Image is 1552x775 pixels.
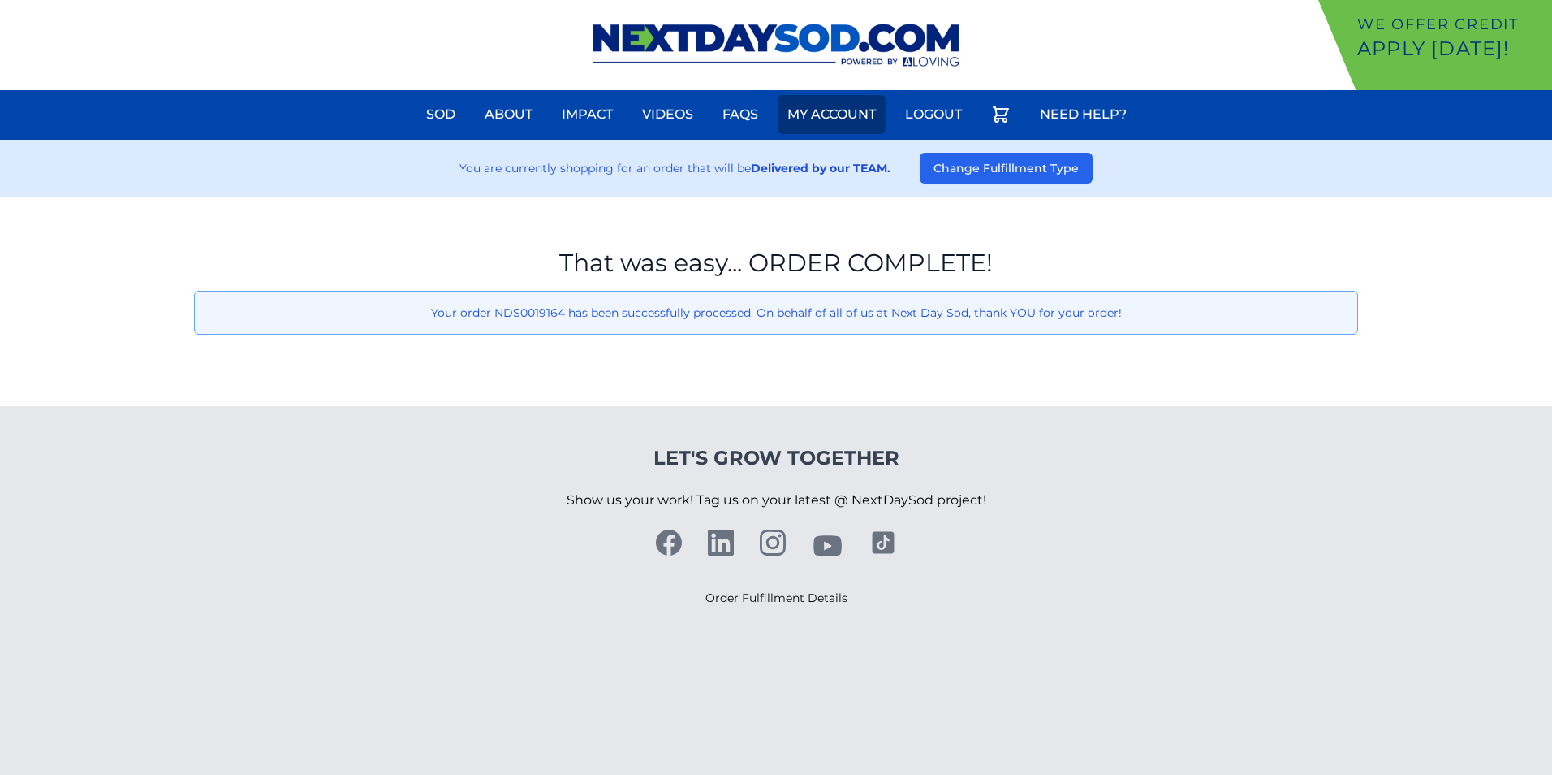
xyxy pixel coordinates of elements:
a: About [475,95,542,134]
h1: That was easy... ORDER COMPLETE! [194,249,1358,278]
a: Logout [895,95,972,134]
a: Order Fulfillment Details [705,591,847,605]
p: Your order NDS0019164 has been successfully processed. On behalf of all of us at Next Day Sod, th... [208,305,1344,321]
p: Apply [DATE]! [1357,36,1546,62]
a: Videos [632,95,703,134]
p: Show us your work! Tag us on your latest @ NextDaySod project! [567,471,986,530]
h4: Let's Grow Together [567,445,986,471]
a: My Account [778,95,886,134]
p: We offer Credit [1357,13,1546,36]
a: Need Help? [1030,95,1136,134]
a: Sod [416,95,465,134]
a: Impact [552,95,623,134]
button: Change Fulfillment Type [920,153,1093,184]
strong: Delivered by our TEAM. [751,161,890,175]
a: FAQs [713,95,768,134]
